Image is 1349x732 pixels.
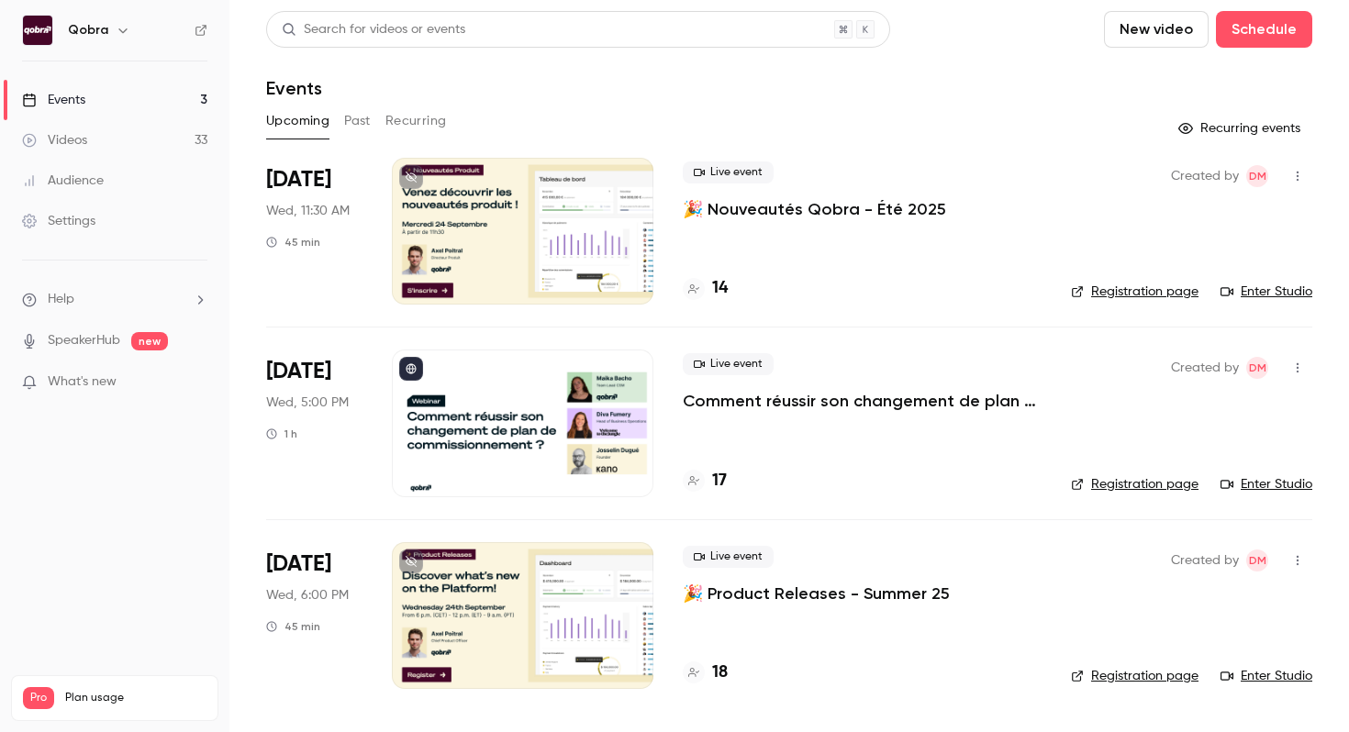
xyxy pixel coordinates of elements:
[266,77,322,99] h1: Events
[22,290,207,309] li: help-dropdown-opener
[48,372,117,392] span: What's new
[266,549,331,579] span: [DATE]
[1104,11,1209,48] button: New video
[1249,165,1266,187] span: DM
[1171,165,1239,187] span: Created by
[1246,357,1268,379] span: Dylan Manceau
[48,331,120,350] a: SpeakerHub
[266,357,331,386] span: [DATE]
[266,235,320,250] div: 45 min
[22,212,95,230] div: Settings
[266,165,331,194] span: [DATE]
[712,276,728,301] h4: 14
[683,161,774,183] span: Live event
[683,198,946,220] a: 🎉 Nouveautés Qobra - Été 2025
[1071,667,1198,685] a: Registration page
[22,172,104,190] div: Audience
[1246,549,1268,571] span: Dylan Manceau
[266,427,297,441] div: 1 h
[23,16,52,45] img: Qobra
[266,158,362,305] div: Sep 24 Wed, 11:30 AM (Europe/Paris)
[683,660,728,685] a: 18
[266,106,329,136] button: Upcoming
[1170,114,1312,143] button: Recurring events
[1221,475,1312,494] a: Enter Studio
[683,469,727,494] a: 17
[1249,549,1266,571] span: DM
[1071,475,1198,494] a: Registration page
[266,586,349,604] span: Wed, 6:00 PM
[266,619,320,634] div: 45 min
[683,390,1042,412] a: Comment réussir son changement de plan de commissionnement ?
[282,20,465,39] div: Search for videos or events
[1216,11,1312,48] button: Schedule
[22,131,87,150] div: Videos
[1171,357,1239,379] span: Created by
[22,91,85,109] div: Events
[385,106,447,136] button: Recurring
[712,660,728,685] h4: 18
[48,290,74,309] span: Help
[266,349,362,496] div: Sep 24 Wed, 5:00 PM (Europe/Paris)
[23,687,54,709] span: Pro
[683,353,774,375] span: Live event
[1221,283,1312,301] a: Enter Studio
[65,691,206,705] span: Plan usage
[266,202,350,220] span: Wed, 11:30 AM
[266,542,362,689] div: Sep 24 Wed, 6:00 PM (Europe/Paris)
[1249,357,1266,379] span: DM
[344,106,371,136] button: Past
[683,546,774,568] span: Live event
[683,276,728,301] a: 14
[1221,667,1312,685] a: Enter Studio
[683,582,950,604] a: 🎉 Product Releases - Summer 25
[266,394,349,412] span: Wed, 5:00 PM
[1171,549,1239,571] span: Created by
[1246,165,1268,187] span: Dylan Manceau
[131,332,168,350] span: new
[1071,283,1198,301] a: Registration page
[68,21,108,39] h6: Qobra
[712,469,727,494] h4: 17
